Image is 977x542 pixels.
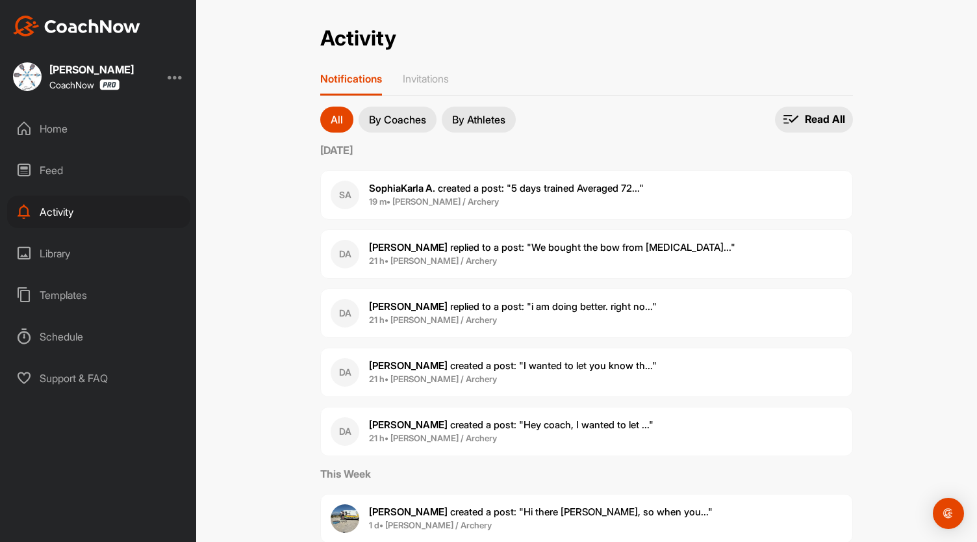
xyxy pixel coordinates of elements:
span: created a post : "I wanted to let you know th..." [369,359,657,372]
div: CoachNow [49,79,120,90]
div: Schedule [7,320,190,353]
p: Notifications [320,72,382,85]
div: DA [331,417,359,446]
div: Open Intercom Messenger [933,498,964,529]
b: SophiaKarla A. [369,182,435,194]
span: created a post : "Hi there [PERSON_NAME], so when you..." [369,506,713,518]
div: Activity [7,196,190,228]
b: [PERSON_NAME] [369,241,448,253]
p: By Coaches [369,114,426,125]
div: [PERSON_NAME] [49,64,134,75]
h2: Activity [320,26,396,51]
span: created a post : "Hey coach, I wanted to let ..." [369,419,653,431]
div: DA [331,240,359,268]
button: All [320,107,353,133]
b: 21 h • [PERSON_NAME] / Archery [369,433,497,443]
button: By Athletes [442,107,516,133]
div: Feed [7,154,190,187]
button: By Coaches [359,107,437,133]
p: By Athletes [452,114,505,125]
span: replied to a post : "i am doing better. right no..." [369,300,657,313]
b: [PERSON_NAME] [369,506,448,518]
div: Library [7,237,190,270]
b: 19 m • [PERSON_NAME] / Archery [369,196,499,207]
img: CoachNow [13,16,140,36]
img: CoachNow Pro [99,79,120,90]
div: DA [331,299,359,328]
span: replied to a post : "We bought the bow from [MEDICAL_DATA]..." [369,241,735,253]
label: This Week [320,466,853,482]
p: Read All [805,112,845,126]
b: 21 h • [PERSON_NAME] / Archery [369,374,497,384]
div: Home [7,112,190,145]
b: 21 h • [PERSON_NAME] / Archery [369,315,497,325]
div: SA [331,181,359,209]
img: square_f8fb05f392231cb637f7275939207f84.jpg [13,62,42,91]
div: DA [331,358,359,387]
span: created a post : "5 days trained Averaged 72..." [369,182,644,194]
p: All [331,114,343,125]
div: Templates [7,279,190,311]
p: Invitations [403,72,449,85]
label: [DATE] [320,142,853,158]
div: Support & FAQ [7,362,190,394]
b: 21 h • [PERSON_NAME] / Archery [369,255,497,266]
b: 1 d • [PERSON_NAME] / Archery [369,520,492,530]
img: user avatar [331,504,359,533]
b: [PERSON_NAME] [369,300,448,313]
b: [PERSON_NAME] [369,419,448,431]
b: [PERSON_NAME] [369,359,448,372]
